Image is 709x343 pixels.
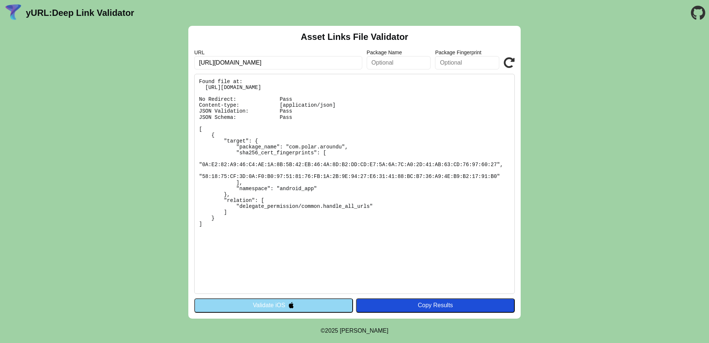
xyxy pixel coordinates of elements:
[360,302,511,309] div: Copy Results
[367,49,431,55] label: Package Name
[26,8,134,18] a: yURL:Deep Link Validator
[194,56,362,69] input: Required
[435,49,499,55] label: Package Fingerprint
[4,3,23,23] img: yURL Logo
[194,298,353,312] button: Validate iOS
[288,302,294,308] img: appleIcon.svg
[194,49,362,55] label: URL
[356,298,515,312] button: Copy Results
[301,32,408,42] h2: Asset Links File Validator
[367,56,431,69] input: Optional
[435,56,499,69] input: Optional
[194,74,515,294] pre: Found file at: [URL][DOMAIN_NAME] No Redirect: Pass Content-type: [application/json] JSON Validat...
[325,327,338,334] span: 2025
[321,319,388,343] footer: ©
[340,327,388,334] a: Michael Ibragimchayev's Personal Site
